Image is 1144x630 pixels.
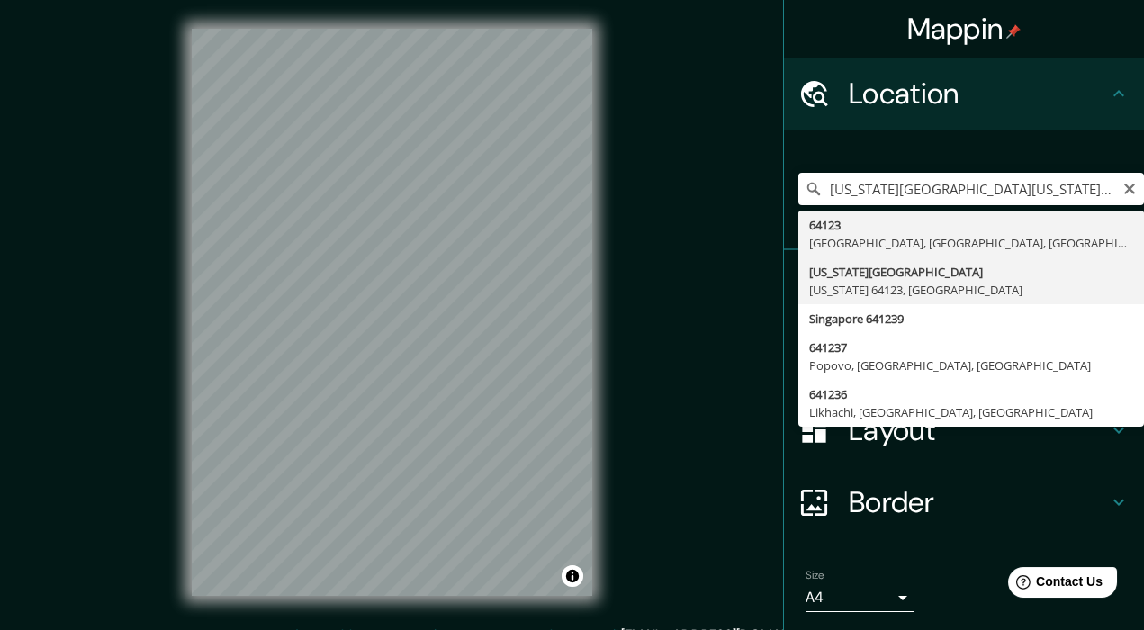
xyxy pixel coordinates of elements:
[798,173,1144,205] input: Pick your city or area
[809,356,1133,374] div: Popovo, [GEOGRAPHIC_DATA], [GEOGRAPHIC_DATA]
[562,565,583,587] button: Toggle attribution
[984,560,1124,610] iframe: Help widget launcher
[784,394,1144,466] div: Layout
[784,466,1144,538] div: Border
[784,58,1144,130] div: Location
[809,216,1133,234] div: 64123
[809,403,1133,421] div: Likhachi, [GEOGRAPHIC_DATA], [GEOGRAPHIC_DATA]
[1006,24,1021,39] img: pin-icon.png
[849,76,1108,112] h4: Location
[1122,179,1137,196] button: Clear
[809,281,1133,299] div: [US_STATE] 64123, [GEOGRAPHIC_DATA]
[192,29,592,596] canvas: Map
[849,484,1108,520] h4: Border
[809,234,1133,252] div: [GEOGRAPHIC_DATA], [GEOGRAPHIC_DATA], [GEOGRAPHIC_DATA]
[809,310,1133,328] div: Singapore 641239
[784,322,1144,394] div: Style
[784,250,1144,322] div: Pins
[849,412,1108,448] h4: Layout
[806,583,914,612] div: A4
[806,568,824,583] label: Size
[809,338,1133,356] div: 641237
[809,385,1133,403] div: 641236
[809,263,1133,281] div: [US_STATE][GEOGRAPHIC_DATA]
[907,11,1022,47] h4: Mappin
